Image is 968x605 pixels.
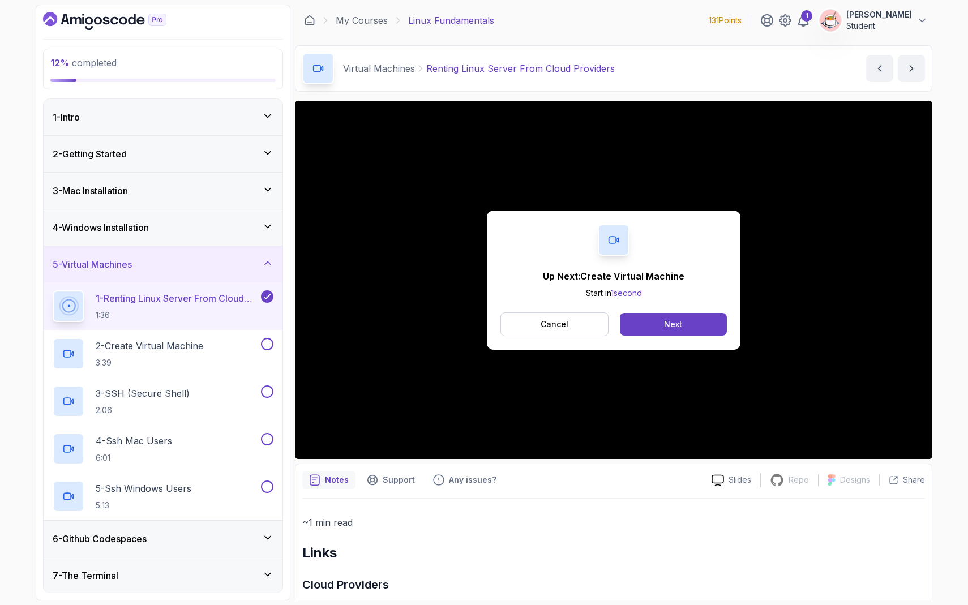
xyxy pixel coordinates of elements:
[32,18,55,27] div: v 4.0.25
[801,10,812,22] div: 1
[44,173,282,209] button: 3-Mac Installation
[96,357,203,368] p: 3:39
[302,544,925,562] h2: Links
[53,480,273,512] button: 5-Ssh Windows Users5:13
[53,290,273,322] button: 1-Renting Linux Server From Cloud Providers1:36
[45,67,101,74] div: Domain Overview
[44,246,282,282] button: 5-Virtual Machines
[789,474,809,486] p: Repo
[879,474,925,486] button: Share
[426,471,503,489] button: Feedback button
[18,29,27,38] img: website_grey.svg
[127,67,187,74] div: Keywords by Traffic
[96,452,172,464] p: 6:01
[53,569,118,582] h3: 7 - The Terminal
[541,319,568,330] p: Cancel
[325,474,349,486] p: Notes
[304,15,315,26] a: Dashboard
[846,20,912,32] p: Student
[819,9,928,32] button: user profile image[PERSON_NAME]Student
[703,474,760,486] a: Slides
[43,12,192,30] a: Dashboard
[53,110,80,124] h3: 1 - Intro
[408,14,494,27] p: Linux Fundamentals
[426,62,615,75] p: Renting Linux Server From Cloud Providers
[620,313,727,336] button: Next
[664,319,682,330] div: Next
[96,310,259,321] p: 1:36
[846,9,912,20] p: [PERSON_NAME]
[796,14,810,27] a: 1
[543,288,684,299] p: Start in
[96,482,191,495] p: 5 - Ssh Windows Users
[53,338,273,370] button: 2-Create Virtual Machine3:39
[53,221,149,234] h3: 4 - Windows Installation
[33,66,42,75] img: tab_domain_overview_orange.svg
[383,474,415,486] p: Support
[360,471,422,489] button: Support button
[898,55,925,82] button: next content
[295,101,932,459] iframe: 1 - Renting Linux Server From Cloud Providers
[302,576,925,594] h3: Cloud Providers
[343,62,415,75] p: Virtual Machines
[302,471,355,489] button: notes button
[543,269,684,283] p: Up Next: Create Virtual Machine
[729,474,751,486] p: Slides
[96,387,190,400] p: 3 - SSH (Secure Shell)
[820,10,841,31] img: user profile image
[50,57,70,68] span: 12 %
[44,521,282,557] button: 6-Github Codespaces
[53,385,273,417] button: 3-SSH (Secure Shell)2:06
[96,339,203,353] p: 2 - Create Virtual Machine
[709,15,742,26] p: 131 Points
[29,29,125,38] div: Domain: [DOMAIN_NAME]
[96,405,190,416] p: 2:06
[96,500,191,511] p: 5:13
[449,474,496,486] p: Any issues?
[611,288,642,298] span: 1 second
[53,433,273,465] button: 4-Ssh Mac Users6:01
[866,55,893,82] button: previous content
[44,557,282,594] button: 7-The Terminal
[53,184,128,198] h3: 3 - Mac Installation
[18,18,27,27] img: logo_orange.svg
[903,474,925,486] p: Share
[50,57,117,68] span: completed
[336,14,388,27] a: My Courses
[53,258,132,271] h3: 5 - Virtual Machines
[53,147,127,161] h3: 2 - Getting Started
[44,136,282,172] button: 2-Getting Started
[302,514,925,530] p: ~1 min read
[44,99,282,135] button: 1-Intro
[114,66,123,75] img: tab_keywords_by_traffic_grey.svg
[44,209,282,246] button: 4-Windows Installation
[500,312,609,336] button: Cancel
[96,434,172,448] p: 4 - Ssh Mac Users
[53,532,147,546] h3: 6 - Github Codespaces
[840,474,870,486] p: Designs
[96,291,259,305] p: 1 - Renting Linux Server From Cloud Providers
